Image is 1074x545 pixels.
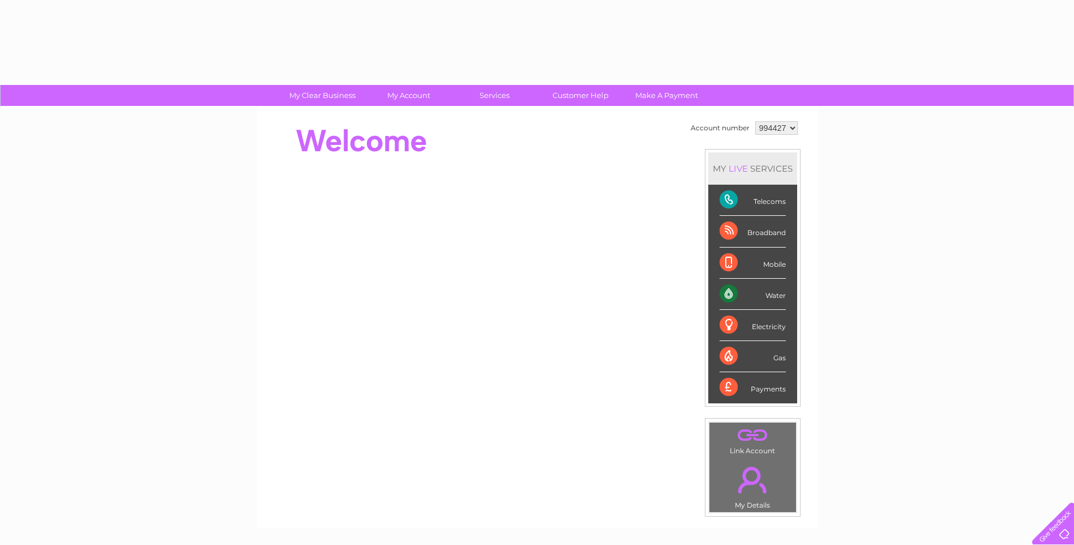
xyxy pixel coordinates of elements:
div: Electricity [720,310,786,341]
div: Mobile [720,248,786,279]
div: Telecoms [720,185,786,216]
a: My Account [362,85,455,106]
div: Water [720,279,786,310]
a: . [712,460,793,500]
a: Services [448,85,541,106]
td: My Details [709,457,797,513]
td: Link Account [709,422,797,458]
div: MY SERVICES [708,152,797,185]
a: My Clear Business [276,85,369,106]
div: Payments [720,372,786,403]
a: Make A Payment [620,85,713,106]
div: LIVE [726,163,750,174]
a: . [712,425,793,445]
td: Account number [688,118,752,138]
div: Broadband [720,216,786,247]
a: Customer Help [534,85,627,106]
div: Gas [720,341,786,372]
